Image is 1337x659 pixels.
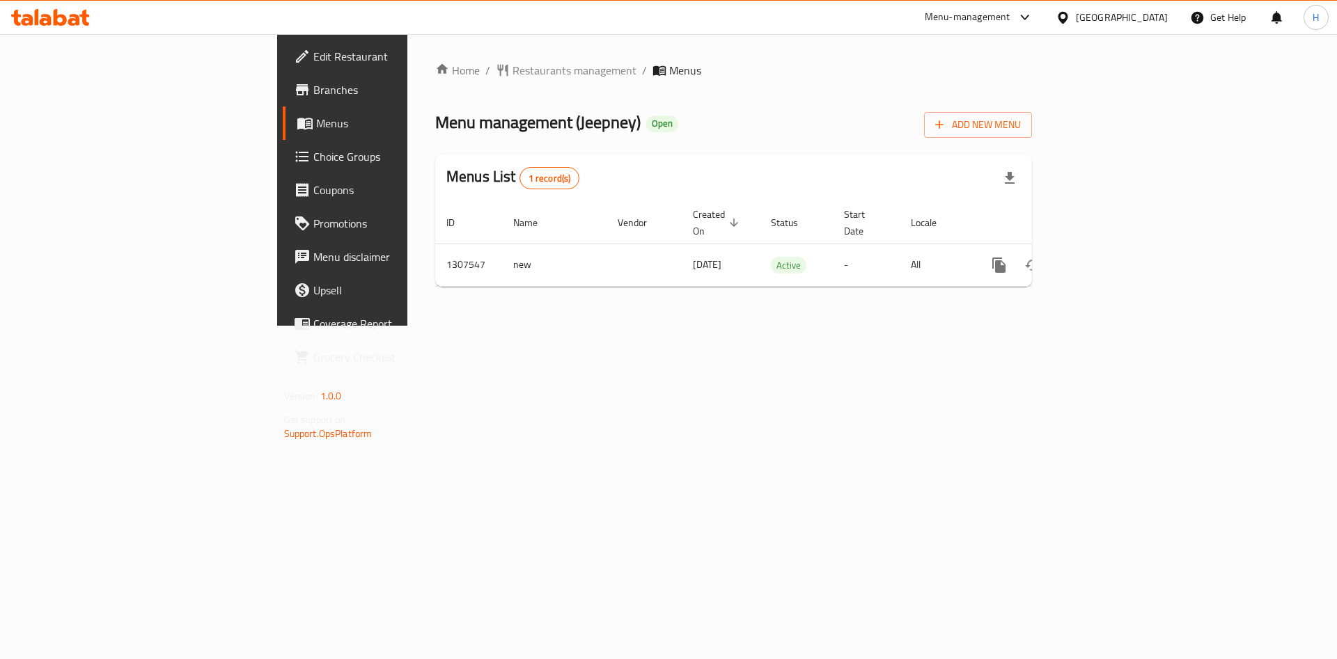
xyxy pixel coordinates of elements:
[924,112,1032,138] button: Add New Menu
[313,148,490,165] span: Choice Groups
[618,214,665,231] span: Vendor
[693,206,743,239] span: Created On
[283,140,501,173] a: Choice Groups
[313,349,490,365] span: Grocery Checklist
[446,166,579,189] h2: Menus List
[283,340,501,374] a: Grocery Checklist
[771,214,816,231] span: Status
[446,214,473,231] span: ID
[771,257,806,273] div: Active
[284,387,318,405] span: Version:
[284,424,373,443] a: Support.OpsPlatform
[496,62,636,79] a: Restaurants management
[502,244,607,286] td: new
[833,244,900,286] td: -
[313,215,490,232] span: Promotions
[693,255,721,273] span: [DATE]
[313,282,490,299] span: Upsell
[313,48,490,65] span: Edit Restaurant
[646,116,678,132] div: Open
[1313,10,1319,25] span: H
[313,315,490,332] span: Coverage Report
[513,214,556,231] span: Name
[284,411,348,429] span: Get support on:
[646,118,678,129] span: Open
[993,161,1026,195] div: Export file
[435,62,1032,79] nav: breadcrumb
[313,248,490,265] span: Menu disclaimer
[316,115,490,132] span: Menus
[520,172,579,185] span: 1 record(s)
[283,207,501,240] a: Promotions
[983,248,1016,282] button: more
[971,202,1127,244] th: Actions
[771,257,806,273] span: Active
[925,9,1010,26] div: Menu-management
[435,106,641,138] span: Menu management ( Jeepney )
[519,167,580,189] div: Total records count
[320,387,342,405] span: 1.0.0
[935,116,1021,134] span: Add New Menu
[1076,10,1168,25] div: [GEOGRAPHIC_DATA]
[1016,248,1049,282] button: Change Status
[283,106,501,140] a: Menus
[283,240,501,273] a: Menu disclaimer
[642,62,647,79] li: /
[911,214,955,231] span: Locale
[313,81,490,98] span: Branches
[900,244,971,286] td: All
[283,173,501,207] a: Coupons
[844,206,883,239] span: Start Date
[513,62,636,79] span: Restaurants management
[283,40,501,73] a: Edit Restaurant
[283,73,501,106] a: Branches
[313,182,490,198] span: Coupons
[283,273,501,307] a: Upsell
[435,202,1127,287] table: enhanced table
[283,307,501,340] a: Coverage Report
[669,62,701,79] span: Menus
